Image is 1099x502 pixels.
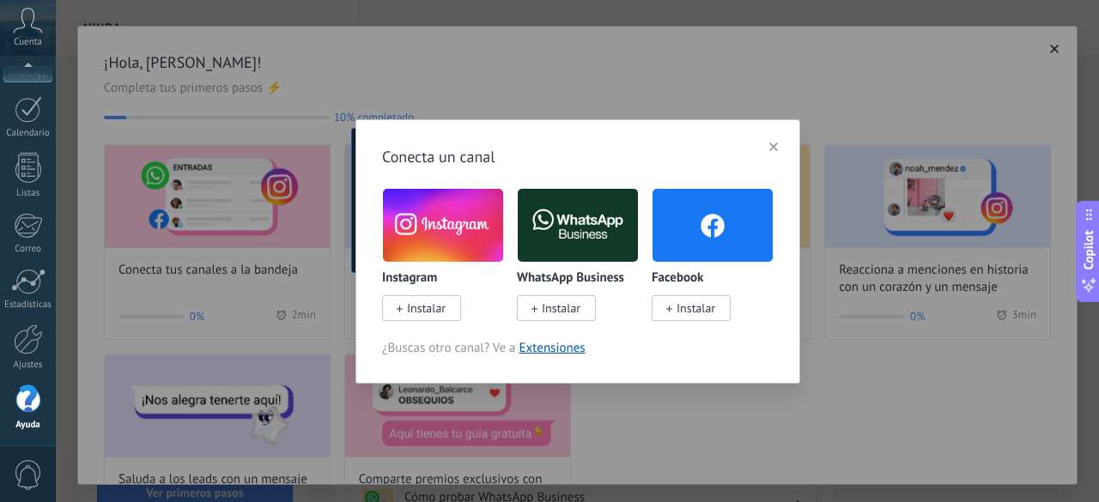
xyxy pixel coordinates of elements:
span: Cuenta [14,37,42,48]
img: instagram.png [383,184,503,266]
span: ¿Buscas otro canal? Ve a [382,340,774,357]
div: Correo [3,244,53,255]
div: Estadísticas [3,299,53,311]
span: Copilot [1080,230,1097,269]
img: facebook.png [653,184,773,266]
div: Ayuda [3,420,53,431]
p: Instagram [382,271,437,286]
div: Listas [3,188,53,199]
div: Facebook [652,188,774,340]
div: Ajustes [3,360,53,371]
span: Instalar [677,300,715,316]
a: Extensiones [519,340,586,356]
div: Instagram [382,188,517,340]
p: Facebook [652,271,703,286]
p: WhatsApp Business [517,271,624,286]
span: Instalar [542,300,580,316]
img: logo_main.png [518,184,638,266]
span: Instalar [407,300,446,316]
div: Calendario [3,128,53,139]
h3: Conecta un canal [382,146,774,167]
div: WhatsApp Business [517,188,652,340]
